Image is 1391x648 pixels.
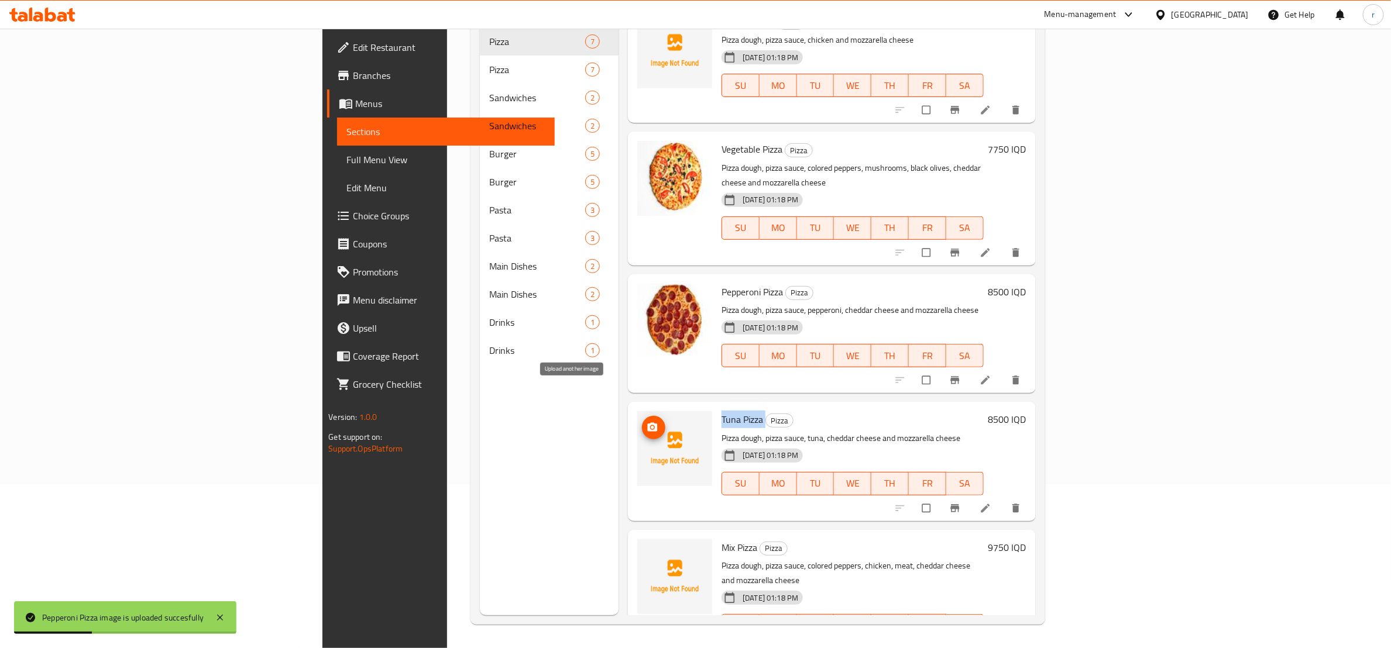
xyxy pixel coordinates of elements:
a: Grocery Checklist [327,370,555,398]
span: WE [839,77,867,94]
a: Edit menu item [980,502,994,514]
span: 7 [586,36,599,47]
div: Drinks1 [480,336,619,364]
div: Pasta3 [480,196,619,224]
span: Menus [355,96,545,111]
div: Drinks [489,343,585,357]
div: Main Dishes2 [480,252,619,280]
button: SU [722,614,760,637]
button: FR [909,614,946,637]
button: TU [797,472,834,495]
span: Edit Restaurant [353,40,545,54]
span: r [1372,8,1375,21]
div: Burger5 [480,168,619,196]
img: Vegetable Pizza [637,141,712,216]
a: Promotions [327,258,555,286]
span: FR [913,77,942,94]
span: TH [876,219,904,236]
h6: 8500 IQD [988,284,1026,300]
div: Main Dishes [489,287,585,301]
span: Pizza [785,144,812,157]
button: FR [909,216,946,240]
button: MO [760,614,797,637]
a: Menus [327,89,555,118]
a: Coupons [327,230,555,258]
a: Edit menu item [980,104,994,116]
span: Full Menu View [346,153,545,167]
span: [DATE] 01:18 PM [738,592,803,604]
span: 3 [586,233,599,244]
button: WE [834,74,871,97]
button: SU [722,216,760,240]
button: SU [722,344,760,367]
span: SU [727,475,755,492]
div: Pizza [785,286,813,300]
button: SU [722,74,760,97]
span: TU [802,219,830,236]
h6: 9750 IQD [988,539,1026,556]
div: Pizza [489,35,585,49]
button: WE [834,472,871,495]
span: Drinks [489,315,585,329]
a: Sections [337,118,555,146]
button: WE [834,216,871,240]
span: 5 [586,149,599,160]
span: Coverage Report [353,349,545,363]
button: MO [760,74,797,97]
div: Pizza [765,413,794,428]
div: Burger5 [480,140,619,168]
div: Pasta3 [480,224,619,252]
button: Branch-specific-item [942,367,970,393]
span: TU [802,475,830,492]
p: Pizza dough, pizza sauce, colored peppers, chicken, meat, cheddar cheese and mozzarella cheese [722,559,983,588]
button: TH [871,344,909,367]
div: items [585,287,600,301]
span: MO [764,77,792,94]
div: items [585,259,600,273]
span: [DATE] 01:18 PM [738,322,803,333]
span: 2 [586,120,599,132]
button: Branch-specific-item [942,240,970,266]
span: 2 [586,92,599,104]
span: Select to update [915,99,940,121]
div: items [585,35,600,49]
span: TH [876,77,904,94]
div: items [585,203,600,217]
span: Grocery Checklist [353,377,545,391]
div: Pasta [489,203,585,217]
a: Edit Menu [337,174,555,202]
div: Pizza7 [480,56,619,84]
div: Pizza [785,143,813,157]
span: 2 [586,289,599,300]
h6: 8500 IQD [988,13,1026,30]
div: Main Dishes [489,259,585,273]
span: Edit Menu [346,181,545,195]
button: delete [1003,495,1031,521]
button: SA [946,614,984,637]
button: FR [909,74,946,97]
div: Sandwiches2 [480,84,619,112]
div: Drinks1 [480,308,619,336]
a: Menu disclaimer [327,286,555,314]
h6: 8500 IQD [988,411,1026,428]
span: TH [876,347,904,364]
button: TH [871,614,909,637]
div: items [585,63,600,77]
button: TH [871,472,909,495]
button: TH [871,216,909,240]
button: Branch-specific-item [942,495,970,521]
span: WE [839,219,867,236]
span: Select to update [915,497,940,519]
div: items [585,315,600,329]
span: 1 [586,317,599,328]
a: Branches [327,61,555,89]
span: Mix Pizza [722,539,757,556]
span: WE [839,475,867,492]
span: Coupons [353,237,545,251]
span: Promotions [353,265,545,279]
button: FR [909,472,946,495]
img: Chicken Pizza [637,13,712,88]
span: Tuna Pizza [722,411,763,428]
span: Sandwiches [489,91,585,105]
button: delete [1003,97,1031,123]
